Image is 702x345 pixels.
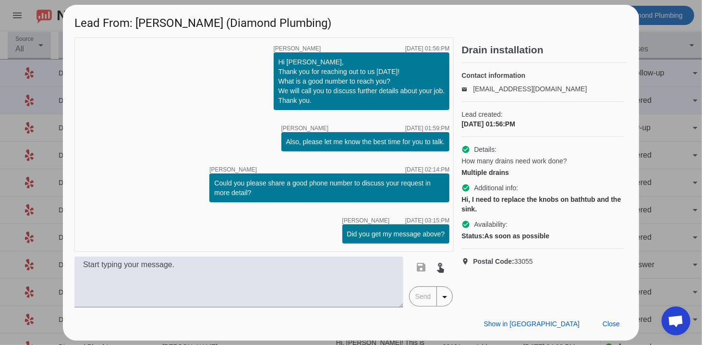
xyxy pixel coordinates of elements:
[435,261,447,273] mat-icon: touch_app
[461,110,624,119] span: Lead created:
[461,258,473,265] mat-icon: location_on
[473,257,533,266] span: 33055
[476,316,587,333] button: Show in [GEOGRAPHIC_DATA]
[461,220,470,229] mat-icon: check_circle
[461,45,628,55] h2: Drain installation
[461,168,624,177] div: Multiple drains
[484,320,580,328] span: Show in [GEOGRAPHIC_DATA]
[595,316,628,333] button: Close
[461,184,470,192] mat-icon: check_circle
[342,218,390,223] span: [PERSON_NAME]
[405,46,449,51] div: [DATE] 01:56:PM
[474,183,518,193] span: Additional info:
[662,307,690,335] div: Open chat
[474,145,496,154] span: Details:
[63,5,639,37] h1: Lead From: [PERSON_NAME] (Diamond Plumbing)
[474,220,508,229] span: Availability:
[473,85,587,93] a: [EMAIL_ADDRESS][DOMAIN_NAME]
[473,258,514,265] strong: Postal Code:
[214,178,445,197] div: Could you please share a good phone number to discuss your request in more detail?​
[461,145,470,154] mat-icon: check_circle
[461,231,624,241] div: As soon as possible
[347,229,445,239] div: Did you get my message above?​
[405,218,449,223] div: [DATE] 03:15:PM
[209,167,257,172] span: [PERSON_NAME]
[274,46,321,51] span: [PERSON_NAME]
[461,86,473,91] mat-icon: email
[281,125,329,131] span: [PERSON_NAME]
[405,125,449,131] div: [DATE] 01:59:PM
[603,320,620,328] span: Close
[461,195,624,214] div: Hi, I need to replace the knobs on bathtub and the sink.
[439,291,450,303] mat-icon: arrow_drop_down
[461,71,624,80] h4: Contact information
[278,57,445,105] div: Hi [PERSON_NAME], Thank you for reaching out to us [DATE]! What is a good number to reach you? We...
[286,137,445,147] div: Also, please let me know the best time for you to talk.​
[461,156,567,166] span: How many drains need work done?
[461,119,624,129] div: [DATE] 01:56:PM
[405,167,449,172] div: [DATE] 02:14:PM
[461,232,484,240] strong: Status:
